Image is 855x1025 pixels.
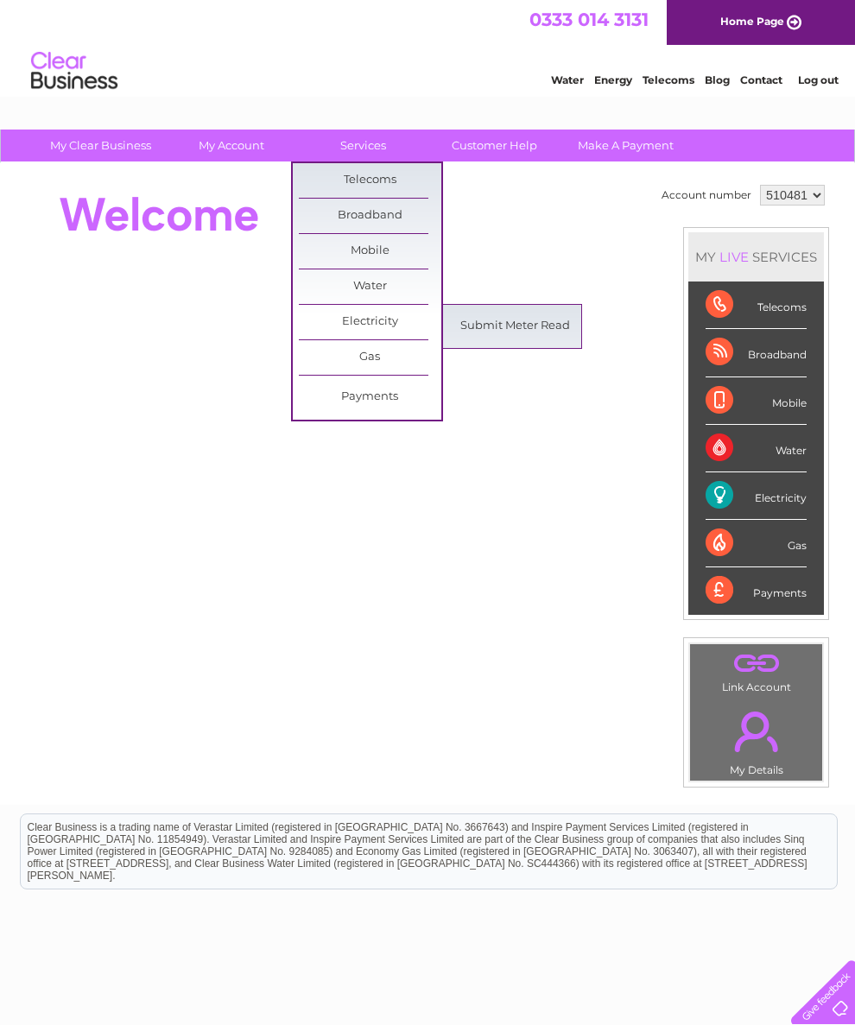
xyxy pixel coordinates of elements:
[299,199,441,233] a: Broadband
[643,73,694,86] a: Telecoms
[706,282,807,329] div: Telecoms
[706,377,807,425] div: Mobile
[423,130,566,161] a: Customer Help
[706,425,807,472] div: Water
[299,234,441,269] a: Mobile
[299,380,441,414] a: Payments
[292,130,434,161] a: Services
[21,9,837,84] div: Clear Business is a trading name of Verastar Limited (registered in [GEOGRAPHIC_DATA] No. 3667643...
[299,163,441,198] a: Telecoms
[694,649,818,679] a: .
[716,249,752,265] div: LIVE
[29,130,172,161] a: My Clear Business
[706,329,807,376] div: Broadband
[30,45,118,98] img: logo.png
[688,232,824,282] div: MY SERVICES
[740,73,782,86] a: Contact
[444,309,586,344] a: Submit Meter Read
[657,180,756,210] td: Account number
[706,472,807,520] div: Electricity
[694,701,818,762] a: .
[706,567,807,614] div: Payments
[705,73,730,86] a: Blog
[689,697,823,781] td: My Details
[161,130,303,161] a: My Account
[594,73,632,86] a: Energy
[706,520,807,567] div: Gas
[551,73,584,86] a: Water
[798,73,839,86] a: Log out
[299,340,441,375] a: Gas
[299,269,441,304] a: Water
[529,9,649,30] a: 0333 014 3131
[299,305,441,339] a: Electricity
[554,130,697,161] a: Make A Payment
[689,643,823,698] td: Link Account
